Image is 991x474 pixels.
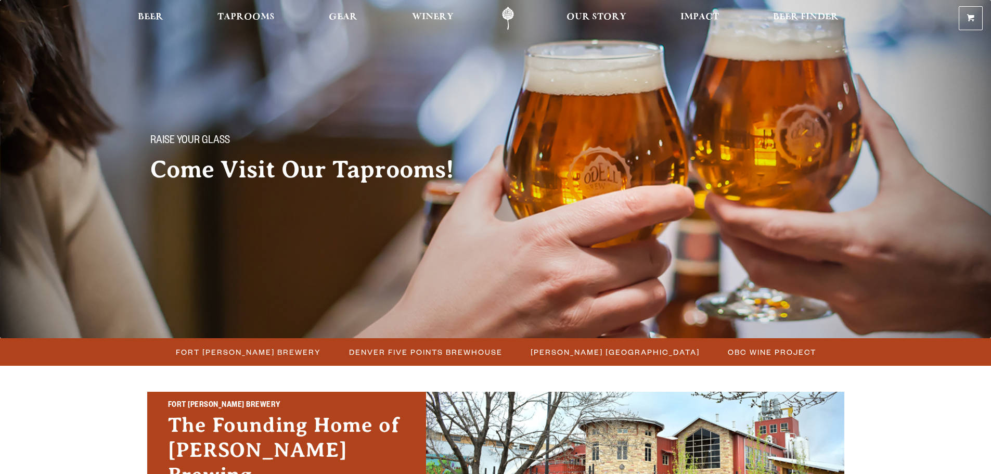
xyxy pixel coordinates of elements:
[524,344,705,360] a: [PERSON_NAME] [GEOGRAPHIC_DATA]
[217,13,275,21] span: Taprooms
[168,399,405,413] h2: Fort [PERSON_NAME] Brewery
[131,7,170,30] a: Beer
[349,344,503,360] span: Denver Five Points Brewhouse
[531,344,700,360] span: [PERSON_NAME] [GEOGRAPHIC_DATA]
[722,344,821,360] a: OBC Wine Project
[773,13,839,21] span: Beer Finder
[170,344,326,360] a: Fort [PERSON_NAME] Brewery
[322,7,364,30] a: Gear
[150,135,230,148] span: Raise your glass
[211,7,281,30] a: Taprooms
[412,13,454,21] span: Winery
[728,344,816,360] span: OBC Wine Project
[488,7,527,30] a: Odell Home
[138,13,163,21] span: Beer
[560,7,633,30] a: Our Story
[766,7,845,30] a: Beer Finder
[329,13,357,21] span: Gear
[405,7,460,30] a: Winery
[150,157,475,183] h2: Come Visit Our Taprooms!
[343,344,508,360] a: Denver Five Points Brewhouse
[567,13,626,21] span: Our Story
[680,13,719,21] span: Impact
[674,7,726,30] a: Impact
[176,344,321,360] span: Fort [PERSON_NAME] Brewery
